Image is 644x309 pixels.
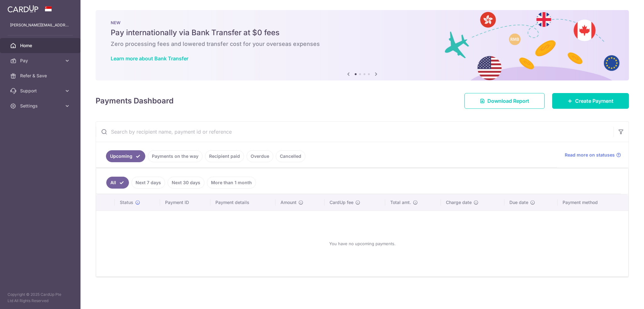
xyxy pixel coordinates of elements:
th: Payment ID [160,194,210,211]
a: All [106,177,129,189]
span: Total amt. [390,199,411,206]
th: Payment details [210,194,275,211]
a: Create Payment [552,93,629,109]
a: Payments on the way [148,150,203,162]
div: You have no upcoming payments. [104,216,621,271]
input: Search by recipient name, payment id or reference [96,122,613,142]
span: Status [120,199,133,206]
a: Download Report [464,93,545,109]
a: Recipient paid [205,150,244,162]
p: [PERSON_NAME][EMAIL_ADDRESS][DOMAIN_NAME] [10,22,70,28]
span: Support [20,88,62,94]
a: Overdue [247,150,273,162]
a: Upcoming [106,150,145,162]
span: Amount [280,199,297,206]
th: Payment method [558,194,628,211]
span: Due date [509,199,528,206]
a: More than 1 month [207,177,256,189]
a: Learn more about Bank Transfer [111,55,188,62]
h4: Payments Dashboard [96,95,174,107]
span: Charge date [446,199,472,206]
span: Pay [20,58,62,64]
span: Read more on statuses [565,152,615,158]
p: NEW [111,20,614,25]
span: Settings [20,103,62,109]
a: Read more on statuses [565,152,621,158]
a: Next 30 days [168,177,204,189]
span: Refer & Save [20,73,62,79]
img: Bank transfer banner [96,10,629,80]
span: Home [20,42,62,49]
a: Next 7 days [131,177,165,189]
h5: Pay internationally via Bank Transfer at $0 fees [111,28,614,38]
span: Download Report [487,97,529,105]
img: CardUp [8,5,38,13]
a: Cancelled [276,150,305,162]
span: CardUp fee [330,199,353,206]
h6: Zero processing fees and lowered transfer cost for your overseas expenses [111,40,614,48]
span: Create Payment [575,97,613,105]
